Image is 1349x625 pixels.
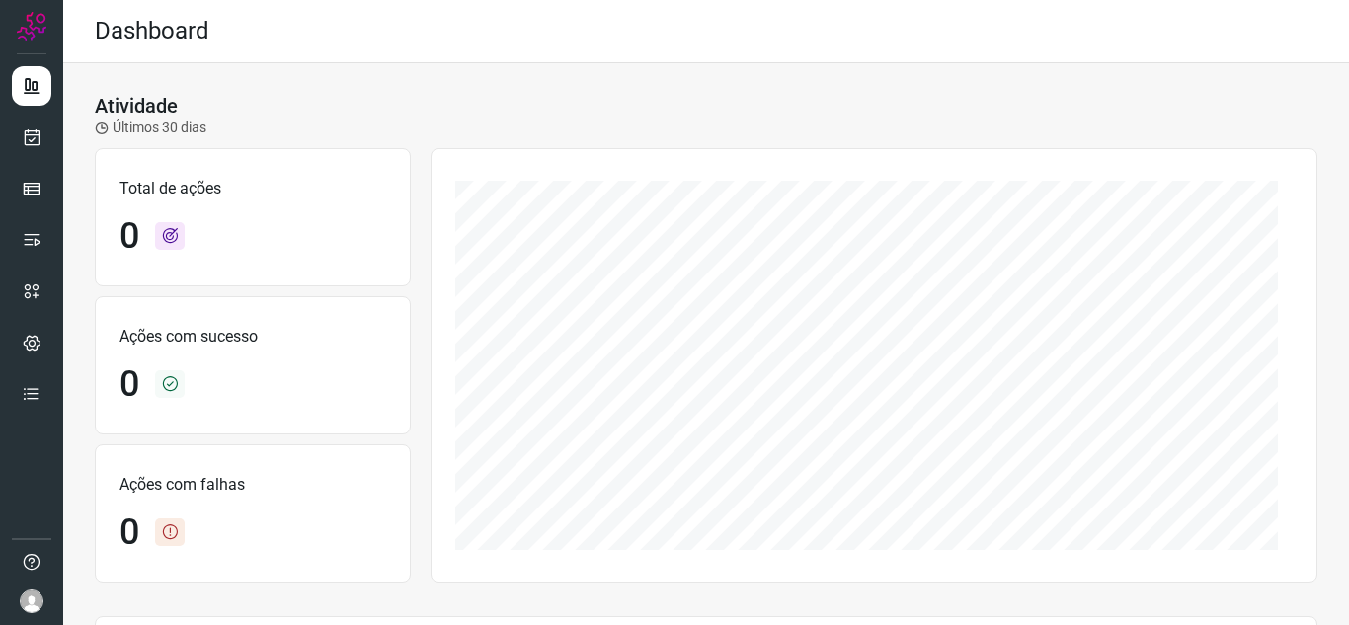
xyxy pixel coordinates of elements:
h1: 0 [119,363,139,406]
p: Total de ações [119,177,386,200]
img: Logo [17,12,46,41]
p: Ações com sucesso [119,325,386,349]
h1: 0 [119,215,139,258]
img: avatar-user-boy.jpg [20,589,43,613]
p: Ações com falhas [119,473,386,497]
p: Últimos 30 dias [95,117,206,138]
h1: 0 [119,511,139,554]
h2: Dashboard [95,17,209,45]
h3: Atividade [95,94,178,117]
